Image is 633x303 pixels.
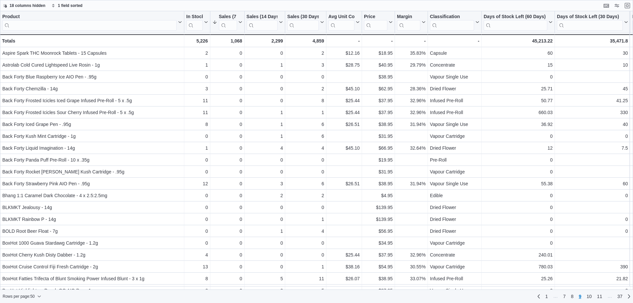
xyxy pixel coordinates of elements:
div: 4 [247,144,283,152]
div: 0 [484,287,553,294]
div: 0 [287,168,324,176]
div: $38.95 [364,180,393,188]
div: 31.94% [397,180,426,188]
div: $28.75 [328,61,360,69]
button: Days of Stock Left (60 Days) [484,14,553,31]
div: 31.94% [397,120,426,128]
div: 0 [484,203,553,211]
button: 1 field sorted [49,2,85,10]
div: Days of Stock Left (30 Days) [557,14,622,20]
div: Avg Unit Cost [328,14,354,20]
div: Back Forty Blue Raspberry Ice AIO Pen - .95g [2,73,182,81]
div: Vapour Cartridge [430,132,479,140]
div: 15 [484,61,553,69]
div: BoxHot 1000 Guava Stardawg Cartridge - 1.2g [2,239,182,247]
div: 0 [186,192,208,199]
span: 8 [571,293,574,300]
div: 0 [287,251,324,259]
div: Vapour Single Use [430,180,479,188]
div: 32.96% [397,108,426,116]
div: 4 [287,227,324,235]
div: $19.95 [364,156,393,164]
span: Rows per page : 50 [3,294,35,299]
div: 0 [212,85,242,93]
div: Concentrate [430,251,479,259]
div: 0 [484,73,553,81]
div: 0 [557,215,628,223]
div: 2 [287,192,324,199]
span: 18 columns hidden [10,3,45,8]
div: 0 [212,215,242,223]
div: 780.03 [484,263,553,271]
div: Sales (30 Days) [287,14,319,20]
div: Aspire Spark THC Moonrock Tablets - 15 Capsules [2,49,182,57]
div: Vapour Single Use [430,120,479,128]
div: $40.95 [364,61,393,69]
div: Edible [430,192,479,199]
div: 0 [557,287,628,294]
div: 3 [287,61,324,69]
nav: Pagination for preceding grid [535,291,633,302]
a: Page 10 of 37 [584,291,594,302]
a: Page 1 of 37 [543,291,551,302]
div: 0 [186,132,208,140]
div: 0 [186,156,208,164]
div: Astrolab Cold Cured Lightspeed Live Rosin - 1g [2,61,182,69]
div: Sales (14 Days) [247,14,278,31]
a: Page 37 of 37 [615,291,625,302]
div: BLKMKT Rainbow P - 14g [2,215,182,223]
span: 37 [617,293,622,300]
div: $37.95 [364,97,393,105]
div: 29.79% [397,61,426,69]
div: 32.64% [397,144,426,152]
div: 5,226 [186,37,208,45]
div: 45 [557,85,628,93]
div: Product [2,14,177,20]
div: 0 [212,251,242,259]
div: 0 [247,168,283,176]
button: Avg Unit Cost [328,14,360,31]
div: 0 [212,263,242,271]
div: Avg Unit Cost [328,14,354,31]
div: $66.95 [364,144,393,152]
div: BLKMKT Jealousy - 14g [2,203,182,211]
div: 0 [186,287,208,294]
div: 32.96% [397,97,426,105]
button: Margin [397,14,426,31]
div: $139.95 [364,215,393,223]
div: $62.95 [364,85,393,93]
div: $26.51 [328,120,360,128]
button: In Stock Qty [186,14,208,31]
div: 0 [247,156,283,164]
div: 0 [287,156,324,164]
div: 0 [484,192,553,199]
div: 12 [186,180,208,188]
div: 390 [557,263,628,271]
div: $37.95 [364,251,393,259]
div: 330 [557,108,628,116]
div: 0 [186,73,208,81]
li: Skipping pages 2 to 6 [551,293,560,301]
div: 0 [557,227,628,235]
div: 0 [212,203,242,211]
span: 10 [587,293,592,300]
div: Vapour Cartridge [430,263,479,271]
a: Page 7 of 37 [560,291,568,302]
div: $4.95 [364,192,393,199]
div: Concentrate [430,61,479,69]
div: $25.44 [328,251,360,259]
div: 4 [186,251,208,259]
div: 2 [186,49,208,57]
span: 1 [545,293,548,300]
div: 11 [287,275,324,283]
div: 6 [287,132,324,140]
div: 3 [186,85,208,93]
div: 0 [212,156,242,164]
div: 1 [247,108,283,116]
a: Previous page [535,292,543,300]
div: 0 [287,239,324,247]
div: 1 [287,215,324,223]
button: Exit fullscreen [623,2,631,10]
div: 55.38 [484,180,553,188]
div: 0 [247,263,283,271]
